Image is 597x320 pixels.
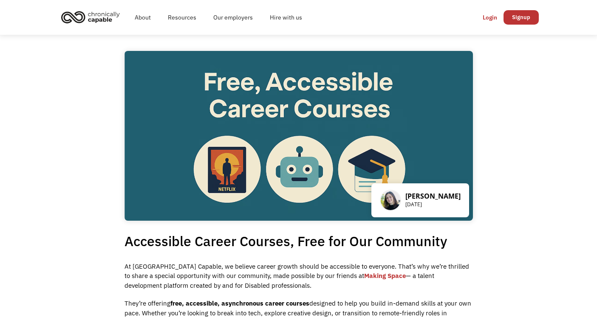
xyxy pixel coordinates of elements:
div: Login [483,12,497,22]
h1: Accessible Career Courses, Free for Our Community [124,230,473,252]
strong: free, accessible, asynchronous career courses [170,299,309,307]
a: Signup [504,10,539,25]
p: [DATE] [405,200,461,209]
a: Hire with us [261,4,311,31]
a: Making Space [364,272,406,280]
a: Login [476,10,504,25]
img: Chronically Capable logo [59,8,122,26]
a: About [126,4,159,31]
p: [PERSON_NAME] [405,192,461,200]
a: home [59,8,126,26]
p: At [GEOGRAPHIC_DATA] Capable, we believe career growth should be accessible to everyone. That’s w... [124,262,473,291]
a: Resources [159,4,205,31]
a: Our employers [205,4,261,31]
